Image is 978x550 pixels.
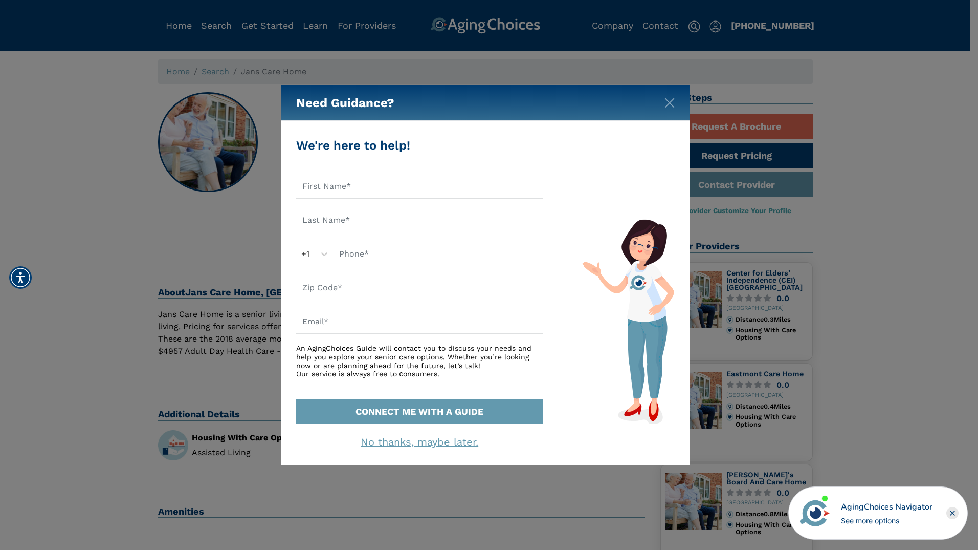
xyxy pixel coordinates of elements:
[333,243,543,266] input: Phone*
[582,219,674,424] img: match-guide-form.svg
[296,85,394,121] h5: Need Guidance?
[296,344,543,378] div: An AgingChoices Guide will contact you to discuss your needs and help you explore your senior car...
[296,277,543,300] input: Zip Code*
[664,98,675,108] img: modal-close.svg
[296,136,543,155] div: We're here to help!
[946,507,959,519] div: Close
[797,496,832,531] img: avatar
[296,209,543,232] input: Last Name*
[296,399,543,424] button: CONNECT ME WITH A GUIDE
[841,501,932,513] div: AgingChoices Navigator
[296,310,543,334] input: Email*
[296,175,543,199] input: First Name*
[361,436,478,448] a: No thanks, maybe later.
[9,266,32,289] div: Accessibility Menu
[664,96,675,106] button: Close
[841,515,932,526] div: See more options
